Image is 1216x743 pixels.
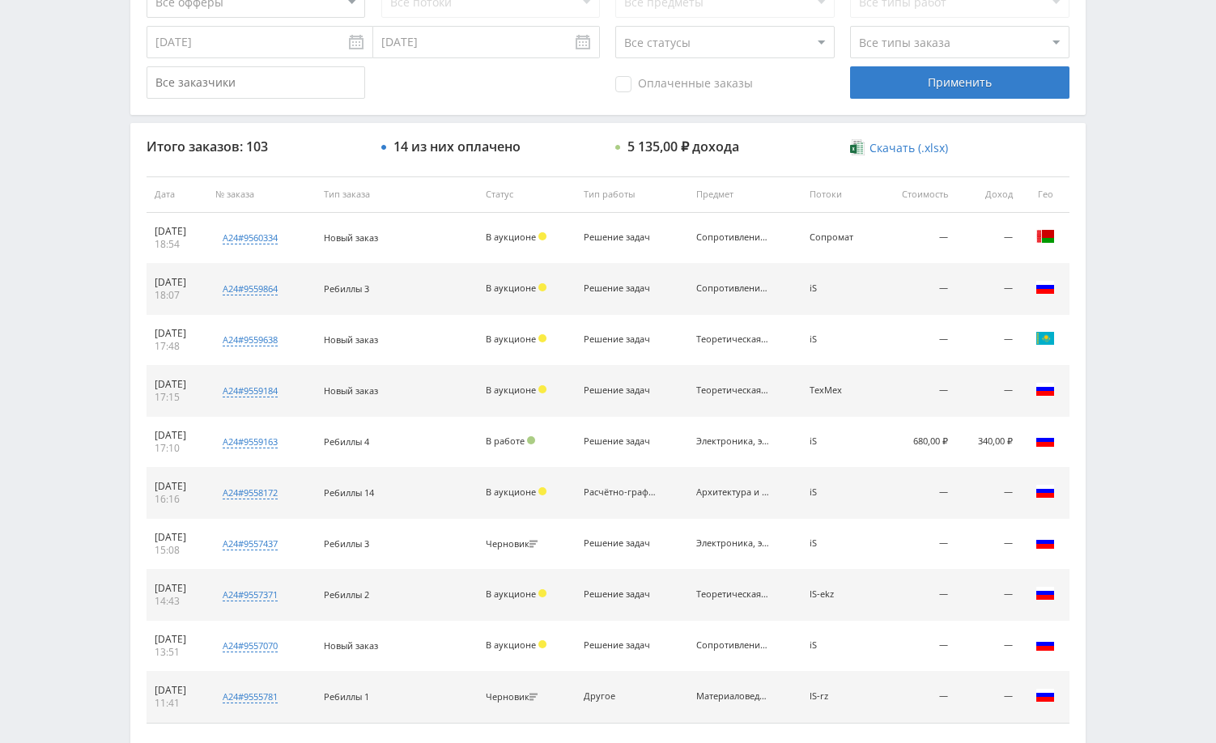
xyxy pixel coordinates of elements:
span: Холд [538,232,546,240]
td: — [956,264,1021,315]
img: rus.png [1035,278,1055,297]
div: Сопротивление материалов [696,232,769,243]
div: [DATE] [155,684,199,697]
span: В аукционе [486,588,536,600]
div: Другое [584,691,657,702]
th: Дата [147,176,207,213]
div: Решение задач [584,538,657,549]
th: Статус [478,176,575,213]
div: [DATE] [155,429,199,442]
span: Ребиллы 3 [324,537,369,550]
div: 16:16 [155,493,199,506]
span: В аукционе [486,333,536,345]
img: blr.png [1035,227,1055,246]
div: IS-rz [810,691,869,702]
div: a24#9557070 [223,639,278,652]
div: 17:15 [155,391,199,404]
div: iS [810,436,869,447]
td: — [877,621,956,672]
div: [DATE] [155,633,199,646]
div: 17:10 [155,442,199,455]
div: Черновик [486,539,542,550]
th: № заказа [207,176,316,213]
div: Материаловедение [696,691,769,702]
span: Ребиллы 14 [324,486,374,499]
div: iS [810,538,869,549]
th: Тип заказа [316,176,478,213]
td: — [877,315,956,366]
td: — [877,519,956,570]
div: 13:51 [155,646,199,659]
span: Ребиллы 1 [324,690,369,703]
td: — [877,264,956,315]
span: В аукционе [486,639,536,651]
div: Итого заказов: 103 [147,139,365,154]
div: 17:48 [155,340,199,353]
td: — [956,570,1021,621]
div: Сопромат [810,232,869,243]
div: 11:41 [155,697,199,710]
td: — [956,672,1021,723]
span: Холд [538,385,546,393]
td: — [956,621,1021,672]
img: rus.png [1035,482,1055,501]
div: [DATE] [155,327,199,340]
div: a24#9555781 [223,690,278,703]
span: Новый заказ [324,231,378,244]
span: Оплаченные заказы [615,76,753,92]
div: [DATE] [155,531,199,544]
td: — [956,213,1021,264]
td: 680,00 ₽ [877,417,956,468]
div: [DATE] [155,480,199,493]
span: Холд [538,589,546,597]
div: a24#9558172 [223,486,278,499]
th: Тип работы [576,176,688,213]
td: — [956,366,1021,417]
span: Скачать (.xlsx) [869,142,948,155]
div: iS [810,640,869,651]
img: rus.png [1035,584,1055,603]
span: Холд [538,334,546,342]
img: rus.png [1035,686,1055,705]
td: — [956,519,1021,570]
div: Сопротивление материалов [696,283,769,294]
td: — [877,570,956,621]
div: a24#9559864 [223,282,278,295]
img: rus.png [1035,533,1055,552]
span: В аукционе [486,231,536,243]
span: Холд [538,487,546,495]
div: 14 из них оплачено [393,139,521,154]
div: [DATE] [155,378,199,391]
div: iS [810,334,869,345]
div: a24#9557371 [223,588,278,601]
span: Ребиллы 4 [324,435,369,448]
td: — [877,366,956,417]
th: Гео [1021,176,1069,213]
td: — [877,672,956,723]
span: В аукционе [486,282,536,294]
a: Скачать (.xlsx) [850,140,947,156]
div: 18:54 [155,238,199,251]
div: Электроника, электротехника, радиотехника [696,538,769,549]
img: rus.png [1035,380,1055,399]
div: [DATE] [155,225,199,238]
div: a24#9560334 [223,231,278,244]
div: Теоретическая механика [696,334,769,345]
div: Черновик [486,692,542,703]
td: — [956,315,1021,366]
td: — [956,468,1021,519]
div: Теоретическая механика [696,385,769,396]
img: kaz.png [1035,329,1055,348]
div: Решение задач [584,436,657,447]
input: Все заказчики [147,66,365,99]
div: Применить [850,66,1069,99]
div: a24#9557437 [223,537,278,550]
div: Архитектура и строительство [696,487,769,498]
div: Электроника, электротехника, радиотехника [696,436,769,447]
img: xlsx [850,139,864,155]
div: Теоретическая механика [696,589,769,600]
div: iS [810,487,869,498]
div: [DATE] [155,582,199,595]
div: iS [810,283,869,294]
div: Решение задач [584,283,657,294]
